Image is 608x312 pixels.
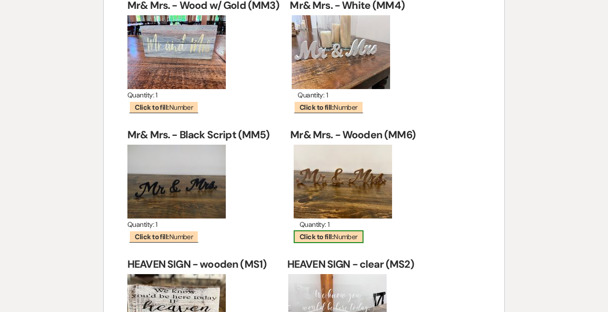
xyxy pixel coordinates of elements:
b: Click to fill: [300,232,334,241]
img: Mr & Mrs - white.jpg [292,15,390,89]
img: signs - Mr&Mrs wooden piece.jpg [127,15,226,89]
b: Click to fill: [300,103,334,112]
span: Number [129,230,199,243]
span: Number [129,101,199,113]
p: Quantity: 1 Quantity: 1 [127,218,481,231]
p: Quantity: 1 Quantity: 1 [127,89,481,101]
b: Click to fill: [135,232,169,241]
img: Mr & Mrs - Black Script.jpg [127,145,226,218]
img: Mr & Mrs Wood script.jpg [294,145,392,218]
span: Number [294,230,364,243]
strong: HEAVEN SIGN - wooden (MS1) HEAVEN SIGN - clear (MS2) [127,257,414,271]
span: Number [294,101,364,113]
b: Click to fill: [135,103,169,112]
strong: Mr& Mrs. - Black Script (MM5) Mr& Mrs. - Wooden (MM6) [127,128,416,142]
